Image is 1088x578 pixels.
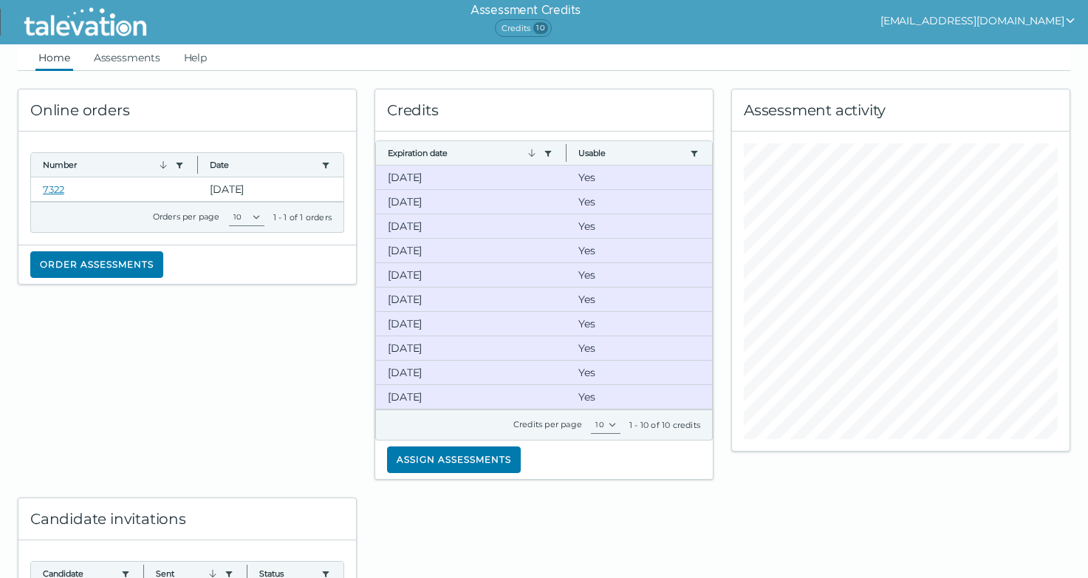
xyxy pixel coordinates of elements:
[30,251,163,278] button: Order assessments
[376,385,567,409] clr-dg-cell: [DATE]
[513,419,582,429] label: Credits per page
[567,336,712,360] clr-dg-cell: Yes
[387,446,521,473] button: Assign assessments
[181,44,211,71] a: Help
[376,336,567,360] clr-dg-cell: [DATE]
[567,239,712,262] clr-dg-cell: Yes
[43,159,169,171] button: Number
[376,312,567,336] clr-dg-cell: [DATE]
[376,190,567,214] clr-dg-cell: [DATE]
[567,166,712,189] clr-dg-cell: Yes
[376,239,567,262] clr-dg-cell: [DATE]
[567,385,712,409] clr-dg-cell: Yes
[376,166,567,189] clr-dg-cell: [DATE]
[18,4,153,41] img: Talevation_Logo_Transparent_white.png
[567,361,712,384] clr-dg-cell: Yes
[210,159,315,171] button: Date
[18,89,356,132] div: Online orders
[18,498,356,540] div: Candidate invitations
[567,288,712,311] clr-dg-cell: Yes
[91,44,163,71] a: Assessments
[578,147,684,159] button: Usable
[198,177,343,201] clr-dg-cell: [DATE]
[193,149,202,180] button: Column resize handle
[35,44,73,71] a: Home
[376,214,567,238] clr-dg-cell: [DATE]
[567,263,712,287] clr-dg-cell: Yes
[153,211,220,222] label: Orders per page
[376,263,567,287] clr-dg-cell: [DATE]
[880,12,1076,30] button: show user actions
[376,288,567,311] clr-dg-cell: [DATE]
[43,183,64,195] a: 7322
[388,147,538,159] button: Expiration date
[567,214,712,238] clr-dg-cell: Yes
[561,137,571,169] button: Column resize handle
[567,190,712,214] clr-dg-cell: Yes
[567,312,712,336] clr-dg-cell: Yes
[273,211,332,223] div: 1 - 1 of 1 orders
[376,361,567,384] clr-dg-cell: [DATE]
[732,89,1070,132] div: Assessment activity
[495,19,552,37] span: Credits
[471,1,581,19] h6: Assessment Credits
[533,22,548,34] span: 10
[375,89,713,132] div: Credits
[629,419,700,431] div: 1 - 10 of 10 credits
